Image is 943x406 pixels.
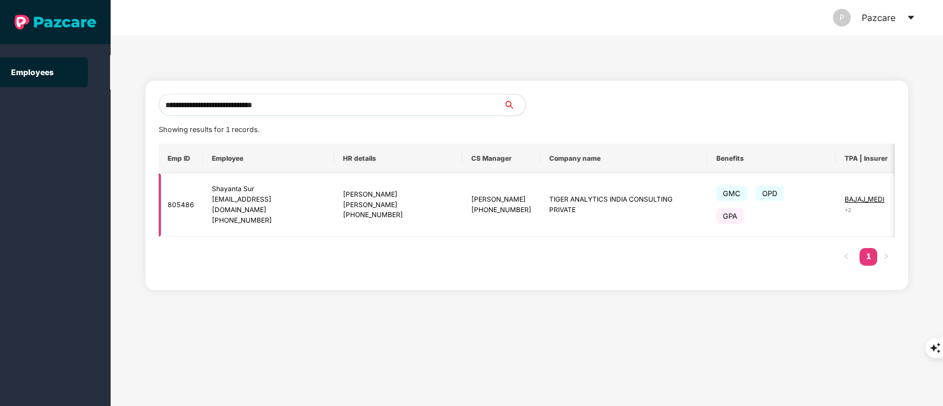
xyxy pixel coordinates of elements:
th: CS Manager [462,144,540,173]
th: Employee [203,144,334,173]
li: 1 [859,248,877,266]
div: [PHONE_NUMBER] [212,215,325,226]
span: caret-down [906,13,915,22]
button: right [877,248,895,266]
span: GMC [716,186,747,201]
span: Showing results for 1 records. [159,125,259,134]
span: right [883,253,889,260]
div: Shayanta Sur [212,184,325,194]
span: left [843,253,850,260]
div: [PHONE_NUMBER] [471,205,532,215]
th: Emp ID [159,144,203,173]
span: BAJAJ_MEDI [845,195,884,203]
div: [PERSON_NAME] [PERSON_NAME] [343,189,453,210]
button: left [837,248,855,266]
div: [PHONE_NUMBER] [343,210,453,220]
li: Next Page [877,248,895,266]
div: [EMAIL_ADDRESS][DOMAIN_NAME] [212,194,325,215]
button: search [503,94,526,116]
span: P [840,9,845,27]
span: search [503,101,525,109]
a: 1 [859,248,877,265]
td: 805486 [159,173,203,237]
div: [PERSON_NAME] [471,194,532,205]
span: + 2 [845,207,851,213]
li: Previous Page [837,248,855,266]
span: OPD [756,186,784,201]
a: Employees [11,67,54,77]
th: Company name [540,144,708,173]
th: TPA | Insurer [836,144,902,173]
th: HR details [334,144,462,173]
th: Benefits [707,144,836,173]
span: GPA [716,208,744,224]
td: TIGER ANALYTICS INDIA CONSULTING PRIVATE [540,173,708,237]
